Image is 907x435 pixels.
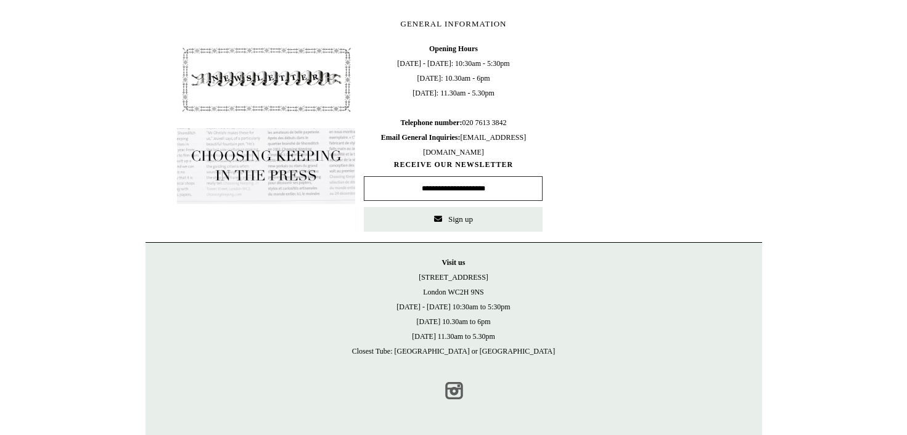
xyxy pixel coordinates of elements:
[381,133,526,157] span: [EMAIL_ADDRESS][DOMAIN_NAME]
[364,160,543,170] span: RECEIVE OUR NEWSLETTER
[401,118,462,127] b: Telephone number
[448,214,473,224] span: Sign up
[158,255,750,359] p: [STREET_ADDRESS] London WC2H 9NS [DATE] - [DATE] 10:30am to 5:30pm [DATE] 10.30am to 6pm [DATE] 1...
[364,207,543,232] button: Sign up
[177,128,356,205] img: pf-635a2b01-aa89-4342-bbcd-4371b60f588c--In-the-press-Button_1200x.jpg
[442,258,466,267] strong: Visit us
[459,118,462,127] b: :
[401,19,507,28] span: GENERAL INFORMATION
[177,41,356,118] img: pf-4db91bb9--1305-Newsletter-Button_1200x.jpg
[440,377,467,404] a: Instagram
[551,41,730,226] iframe: google_map
[364,41,543,160] span: [DATE] - [DATE]: 10:30am - 5:30pm [DATE]: 10.30am - 6pm [DATE]: 11.30am - 5.30pm 020 7613 3842
[429,44,478,53] b: Opening Hours
[381,133,461,142] b: Email General Inquiries:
